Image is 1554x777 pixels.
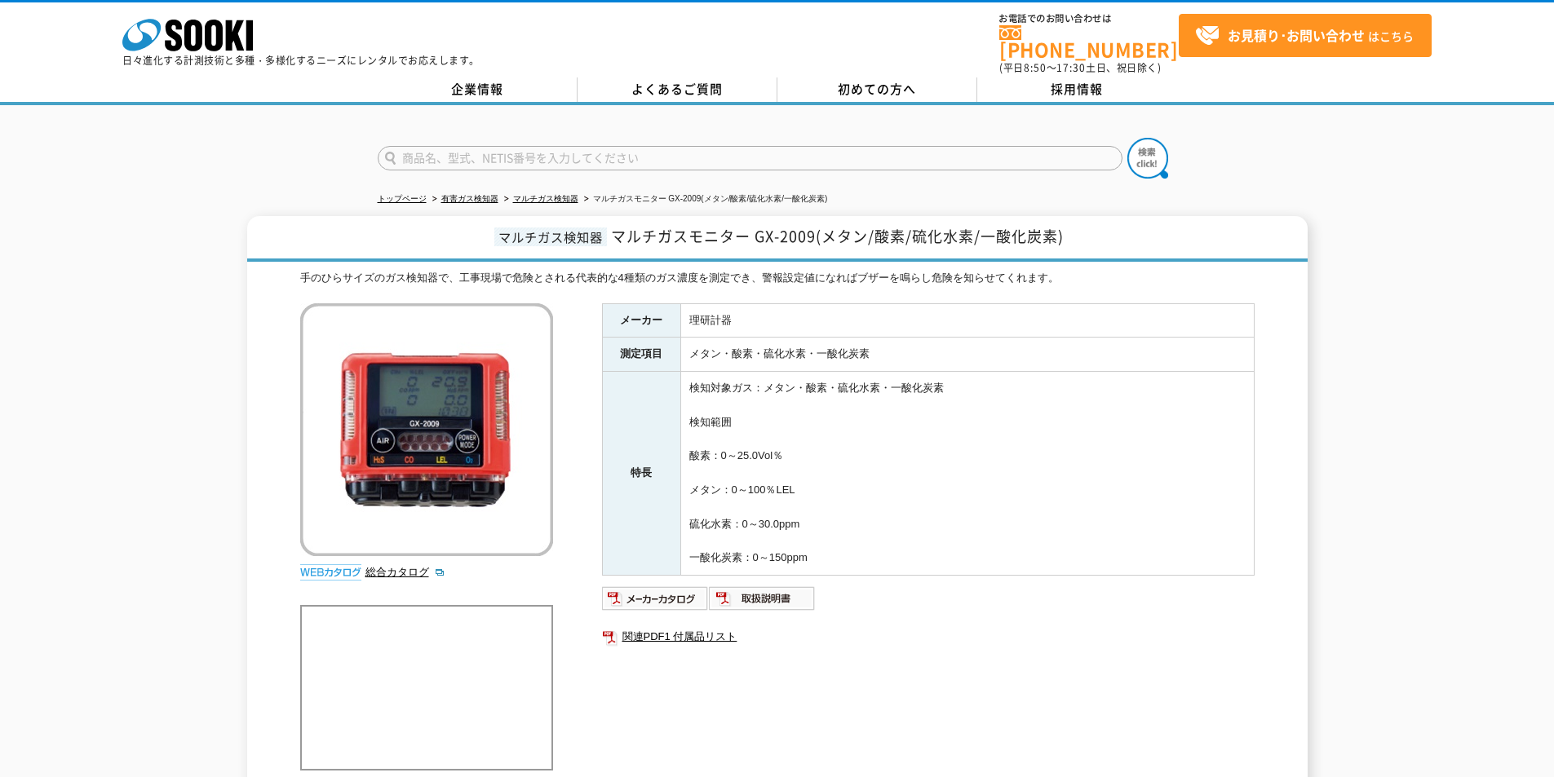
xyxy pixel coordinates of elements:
[611,225,1064,247] span: マルチガスモニター GX-2009(メタン/酸素/硫化水素/一酸化炭素)
[441,194,498,203] a: 有害ガス検知器
[977,77,1177,102] a: 採用情報
[602,338,680,372] th: 測定項目
[300,564,361,581] img: webカタログ
[602,596,709,608] a: メーカーカタログ
[1024,60,1047,75] span: 8:50
[680,303,1254,338] td: 理研計器
[999,25,1179,59] a: [PHONE_NUMBER]
[999,60,1161,75] span: (平日 ～ 土日、祝日除く)
[1195,24,1414,48] span: はこちら
[378,77,578,102] a: 企業情報
[709,585,816,611] img: 取扱説明書
[602,303,680,338] th: メーカー
[300,303,553,556] img: マルチガスモニター GX-2009(メタン/酸素/硫化水素/一酸化炭素)
[1179,14,1432,57] a: お見積り･お問い合わせはこちら
[513,194,578,203] a: マルチガス検知器
[999,14,1179,24] span: お電話でのお問い合わせは
[378,194,427,203] a: トップページ
[578,77,777,102] a: よくあるご質問
[680,338,1254,372] td: メタン・酸素・硫化水素・一酸化炭素
[838,80,916,98] span: 初めての方へ
[680,372,1254,576] td: 検知対象ガス：メタン・酸素・硫化水素・一酸化炭素 検知範囲 酸素：0～25.0Vol％ メタン：0～100％LEL 硫化水素：0～30.0ppm 一酸化炭素：0～150ppm
[581,191,828,208] li: マルチガスモニター GX-2009(メタン/酸素/硫化水素/一酸化炭素)
[494,227,607,246] span: マルチガス検知器
[602,372,680,576] th: 特長
[1056,60,1086,75] span: 17:30
[122,55,480,65] p: 日々進化する計測技術と多種・多様化するニーズにレンタルでお応えします。
[365,566,445,578] a: 総合カタログ
[300,270,1255,287] div: 手のひらサイズのガス検知器で、工事現場で危険とされる代表的な4種類のガス濃度を測定でき、警報設定値になればブザーを鳴らし危険を知らせてくれます。
[777,77,977,102] a: 初めての方へ
[709,596,816,608] a: 取扱説明書
[602,585,709,611] img: メーカーカタログ
[602,626,1255,647] a: 関連PDF1 付属品リスト
[1127,138,1168,179] img: btn_search.png
[378,146,1122,170] input: 商品名、型式、NETIS番号を入力してください
[1228,25,1365,45] strong: お見積り･お問い合わせ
